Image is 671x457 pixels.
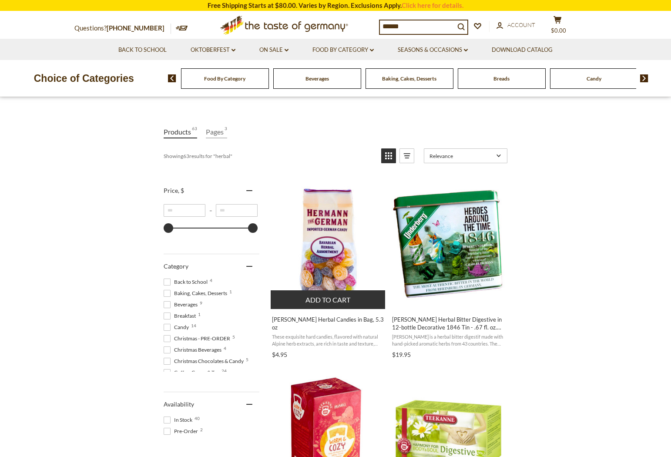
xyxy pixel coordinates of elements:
[168,74,176,82] img: previous arrow
[402,1,463,9] a: Click here for details.
[224,346,226,350] span: 4
[424,148,507,163] a: Sort options
[392,333,505,347] span: [PERSON_NAME] is a herbal bitter digestif made with hand-picked aromatic herbs from 43 countries....
[271,186,386,302] img: Hermann Herbal Candy Assortment
[225,126,227,138] span: 3
[191,323,196,328] span: 14
[259,45,289,55] a: On Sale
[221,369,227,373] span: 24
[195,416,200,420] span: 40
[497,20,535,30] a: Account
[204,75,245,82] a: Food By Category
[210,278,212,282] span: 4
[272,333,385,347] span: These exquisite hard candies, flavored with natural Alpine herb extracts, are rich in taste and t...
[164,148,375,163] div: Showing results for " "
[551,27,566,34] span: $0.00
[382,75,436,82] a: Baking, Cakes, Desserts
[164,346,224,354] span: Christmas Beverages
[246,357,248,362] span: 5
[272,351,287,358] span: $4.95
[164,126,197,138] a: View Products Tab
[507,21,535,28] span: Account
[164,416,195,424] span: In Stock
[205,207,216,214] span: –
[164,262,188,270] span: Category
[164,187,184,194] span: Price
[544,16,570,37] button: $0.00
[312,45,374,55] a: Food By Category
[164,427,201,435] span: Pre-Order
[164,400,194,408] span: Availability
[229,289,232,294] span: 1
[492,45,553,55] a: Download Catalog
[392,316,505,331] span: [PERSON_NAME] Herbal Bitter Digestive in 12-bottle Decorative 1846 Tin - .67 fl. oz. bottles
[164,335,233,343] span: Christmas - PRE-ORDER
[587,75,601,82] a: Candy
[107,24,164,32] a: [PHONE_NUMBER]
[381,148,396,163] a: View grid mode
[429,153,493,159] span: Relevance
[272,316,385,331] span: [PERSON_NAME] Herbal Candies in Bag, 5.3 oz
[178,187,184,194] span: , $
[398,45,468,55] a: Seasons & Occasions
[198,312,201,316] span: 1
[399,148,414,163] a: View list mode
[271,290,385,309] button: Add to cart
[232,335,235,339] span: 5
[164,301,200,309] span: Beverages
[164,278,210,286] span: Back to School
[74,23,171,34] p: Questions?
[206,126,227,138] a: View Pages Tab
[183,153,189,159] b: 63
[164,204,205,217] input: Minimum value
[164,369,222,376] span: Coffee, Cocoa & Tea
[192,126,197,138] span: 63
[392,351,411,358] span: $19.95
[305,75,329,82] a: Beverages
[640,74,648,82] img: next arrow
[271,178,386,361] a: Hermann Bavarian Herbal Candies in Bag, 5.3 oz
[118,45,167,55] a: Back to School
[200,427,203,432] span: 2
[493,75,510,82] a: Breads
[164,289,230,297] span: Baking, Cakes, Desserts
[200,301,202,305] span: 9
[216,204,258,217] input: Maximum value
[391,178,506,361] a: Underberg Herbal Bitter Digestive in 12-bottle Decorative 1846 Tin - .67 fl. oz. bottles
[164,357,246,365] span: Christmas Chocolates & Candy
[164,323,191,331] span: Candy
[164,312,198,320] span: Breakfast
[191,45,235,55] a: Oktoberfest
